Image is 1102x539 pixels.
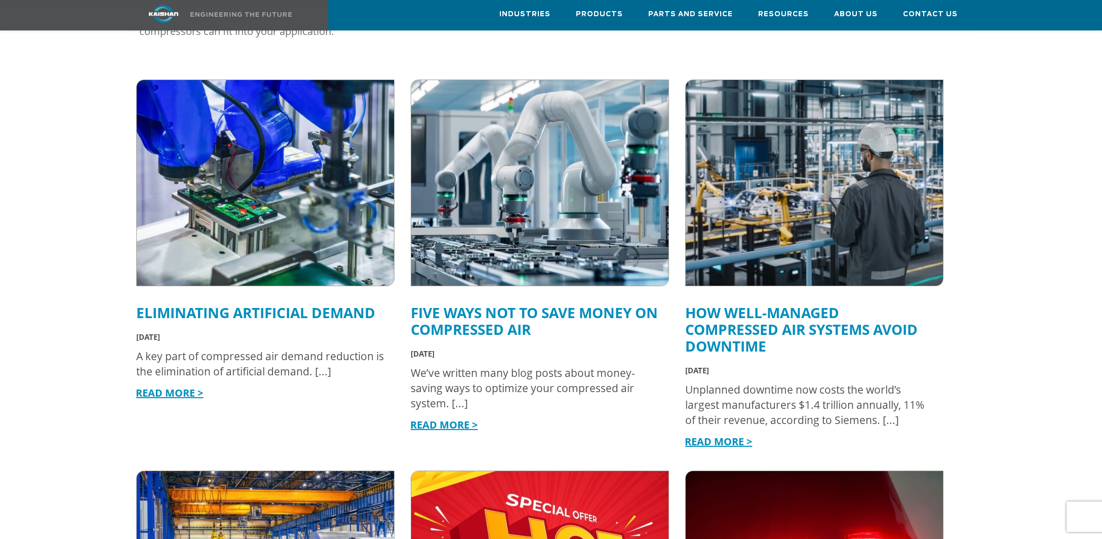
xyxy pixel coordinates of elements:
[499,9,550,20] span: Industries
[136,349,384,379] div: A key part of compressed air demand reduction is the elimination of artificial demand. [...]
[685,365,709,375] span: [DATE]
[576,9,623,20] span: Products
[126,5,202,23] img: kaishan logo
[758,1,809,28] a: Resources
[411,349,435,359] span: [DATE]
[903,9,958,20] span: Contact Us
[411,365,658,411] div: We’ve written many blog posts about money-saving ways to optimize your compressed air system. [...]
[648,1,733,28] a: Parts and Service
[136,303,375,322] a: Eliminating Artificial Demand
[648,9,733,20] span: Parts and Service
[136,386,203,400] a: READ MORE >
[685,435,752,448] a: READ MORE >
[834,9,878,20] span: About Us
[834,1,878,28] a: About Us
[499,1,550,28] a: Industries
[903,1,958,28] a: Contact Us
[685,303,918,356] a: How Well-Managed Compressed Air Systems Avoid Downtime
[411,303,658,339] a: Five Ways Not to Save Money on Compressed Air
[190,12,292,17] img: Engineering the future
[136,332,160,342] span: [DATE]
[410,418,478,432] a: READ MORE >
[137,80,393,286] img: Compressed air system filters
[686,80,942,286] img: Automotive downtime
[411,80,668,286] img: Electronics manufacturing
[685,382,933,428] div: Unplanned downtime now costs the world’s largest manufacturers $1.4 trillion annually, 11% of the...
[758,9,809,20] span: Resources
[576,1,623,28] a: Products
